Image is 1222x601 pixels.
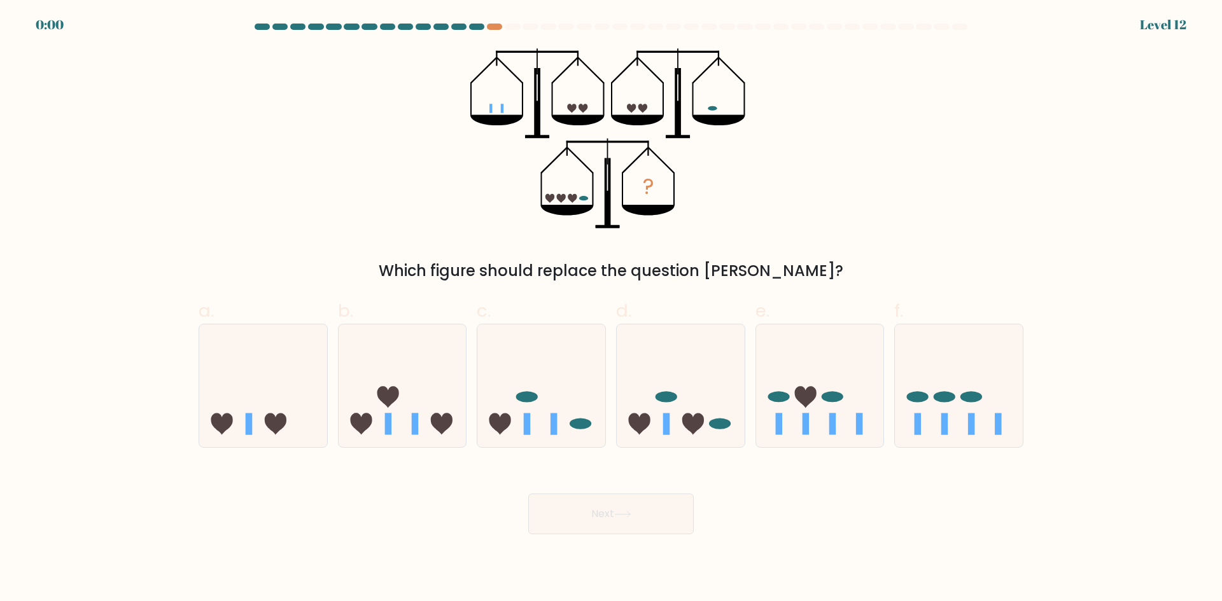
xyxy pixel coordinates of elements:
button: Next [528,494,694,534]
div: Which figure should replace the question [PERSON_NAME]? [206,259,1016,282]
span: d. [616,298,631,323]
span: c. [477,298,491,323]
div: 0:00 [36,15,64,34]
span: e. [755,298,769,323]
span: b. [338,298,353,323]
div: Level 12 [1140,15,1186,34]
tspan: ? [643,172,654,202]
span: f. [894,298,903,323]
span: a. [199,298,214,323]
